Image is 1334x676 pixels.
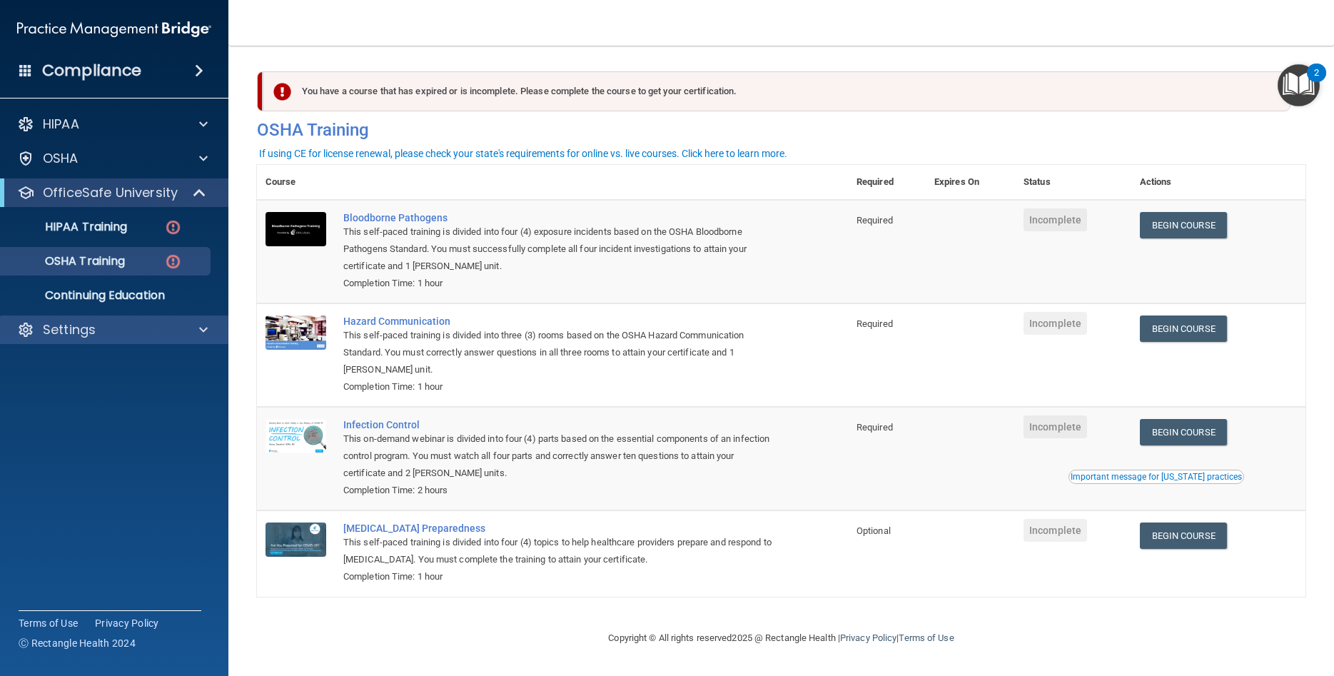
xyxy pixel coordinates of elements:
[43,321,96,338] p: Settings
[857,215,893,226] span: Required
[17,184,207,201] a: OfficeSafe University
[95,616,159,630] a: Privacy Policy
[17,321,208,338] a: Settings
[343,568,777,585] div: Completion Time: 1 hour
[343,223,777,275] div: This self-paced training is divided into four (4) exposure incidents based on the OSHA Bloodborne...
[857,318,893,329] span: Required
[1024,415,1087,438] span: Incomplete
[1314,73,1319,91] div: 2
[17,150,208,167] a: OSHA
[1140,316,1227,342] a: Begin Course
[257,165,335,200] th: Course
[257,146,789,161] button: If using CE for license renewal, please check your state's requirements for online vs. live cours...
[1068,470,1244,484] button: Read this if you are a dental practitioner in the state of CA
[343,523,777,534] a: [MEDICAL_DATA] Preparedness
[273,83,291,101] img: exclamation-circle-solid-danger.72ef9ffc.png
[1087,575,1317,632] iframe: Drift Widget Chat Controller
[1140,523,1227,549] a: Begin Course
[9,220,127,234] p: HIPAA Training
[848,165,926,200] th: Required
[857,525,891,536] span: Optional
[19,636,136,650] span: Ⓒ Rectangle Health 2024
[19,616,78,630] a: Terms of Use
[259,148,787,158] div: If using CE for license renewal, please check your state's requirements for online vs. live cours...
[1024,208,1087,231] span: Incomplete
[840,632,896,643] a: Privacy Policy
[9,254,125,268] p: OSHA Training
[263,71,1290,111] div: You have a course that has expired or is incomplete. Please complete the course to get your certi...
[43,116,79,133] p: HIPAA
[9,288,204,303] p: Continuing Education
[899,632,954,643] a: Terms of Use
[343,275,777,292] div: Completion Time: 1 hour
[1015,165,1131,200] th: Status
[17,116,208,133] a: HIPAA
[343,534,777,568] div: This self-paced training is divided into four (4) topics to help healthcare providers prepare and...
[343,419,777,430] a: Infection Control
[1071,473,1242,481] div: Important message for [US_STATE] practices
[1140,212,1227,238] a: Begin Course
[1024,519,1087,542] span: Incomplete
[43,150,79,167] p: OSHA
[343,212,777,223] a: Bloodborne Pathogens
[343,430,777,482] div: This on-demand webinar is divided into four (4) parts based on the essential components of an inf...
[343,327,777,378] div: This self-paced training is divided into three (3) rooms based on the OSHA Hazard Communication S...
[164,218,182,236] img: danger-circle.6113f641.png
[42,61,141,81] h4: Compliance
[257,120,1305,140] h4: OSHA Training
[926,165,1015,200] th: Expires On
[1278,64,1320,106] button: Open Resource Center, 2 new notifications
[343,482,777,499] div: Completion Time: 2 hours
[1131,165,1305,200] th: Actions
[1024,312,1087,335] span: Incomplete
[857,422,893,433] span: Required
[343,378,777,395] div: Completion Time: 1 hour
[521,615,1042,661] div: Copyright © All rights reserved 2025 @ Rectangle Health | |
[43,184,178,201] p: OfficeSafe University
[17,15,211,44] img: PMB logo
[1140,419,1227,445] a: Begin Course
[343,316,777,327] a: Hazard Communication
[164,253,182,271] img: danger-circle.6113f641.png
